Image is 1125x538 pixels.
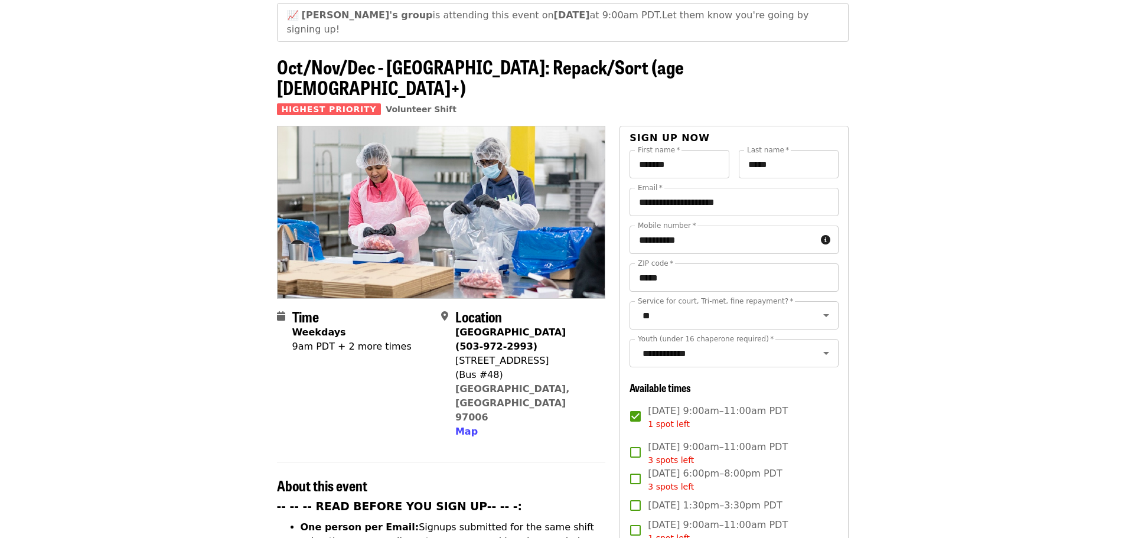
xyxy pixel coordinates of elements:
label: Service for court, Tri-met, fine repayment? [638,298,794,305]
strong: One person per Email: [301,521,419,533]
a: Volunteer Shift [386,105,456,114]
input: Email [630,188,838,216]
label: Last name [747,146,789,154]
img: Oct/Nov/Dec - Beaverton: Repack/Sort (age 10+) organized by Oregon Food Bank [278,126,605,298]
label: First name [638,146,680,154]
i: calendar icon [277,311,285,322]
span: is attending this event on at 9:00am PDT. [302,9,662,21]
button: Open [818,345,834,361]
span: Map [455,426,478,437]
span: [DATE] 9:00am–11:00am PDT [648,404,788,431]
span: 3 spots left [648,482,694,491]
span: 3 spots left [648,455,694,465]
strong: -- -- -- READ BEFORE YOU SIGN UP-- -- -: [277,500,523,513]
span: [DATE] 9:00am–11:00am PDT [648,440,788,467]
button: Open [818,307,834,324]
input: ZIP code [630,263,838,292]
label: ZIP code [638,260,673,267]
input: First name [630,150,729,178]
input: Last name [739,150,839,178]
span: [DATE] 6:00pm–8:00pm PDT [648,467,782,493]
span: Sign up now [630,132,710,144]
span: Time [292,306,319,327]
label: Youth (under 16 chaperone required) [638,335,774,343]
span: About this event [277,475,367,495]
label: Email [638,184,663,191]
span: growth emoji [287,9,299,21]
span: Oct/Nov/Dec - [GEOGRAPHIC_DATA]: Repack/Sort (age [DEMOGRAPHIC_DATA]+) [277,53,684,101]
div: 9am PDT + 2 more times [292,340,412,354]
strong: Weekdays [292,327,346,338]
a: [GEOGRAPHIC_DATA], [GEOGRAPHIC_DATA] 97006 [455,383,570,423]
strong: [DATE] [554,9,590,21]
strong: [GEOGRAPHIC_DATA] (503-972-2993) [455,327,566,352]
span: Highest Priority [277,103,381,115]
input: Mobile number [630,226,816,254]
span: Available times [630,380,691,395]
span: [DATE] 1:30pm–3:30pm PDT [648,498,782,513]
strong: [PERSON_NAME]'s group [302,9,433,21]
i: map-marker-alt icon [441,311,448,322]
button: Map [455,425,478,439]
label: Mobile number [638,222,696,229]
div: [STREET_ADDRESS] [455,354,596,368]
div: (Bus #48) [455,368,596,382]
span: Location [455,306,502,327]
i: circle-info icon [821,234,830,246]
span: 1 spot left [648,419,690,429]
